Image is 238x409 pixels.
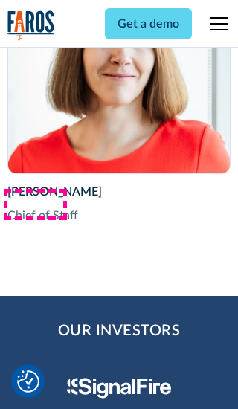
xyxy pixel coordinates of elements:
[7,183,231,201] div: [PERSON_NAME]
[7,207,231,225] div: Chief of Staff
[7,10,55,41] a: home
[17,370,39,393] img: Revisit consent button
[201,6,231,42] div: menu
[7,10,55,41] img: Logo of the analytics and reporting company Faros.
[58,320,181,342] h2: Our Investors
[67,378,172,399] img: Signal Fire Logo
[105,8,192,39] a: Get a demo
[17,370,39,393] button: Cookie Settings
